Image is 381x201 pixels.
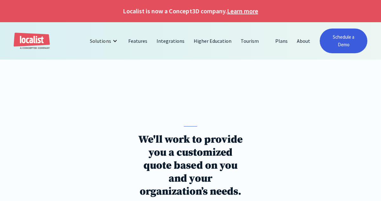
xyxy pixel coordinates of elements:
a: Tourism [236,33,264,49]
h1: We'll work to provide you a customized quote based on you and your organization’s needs. [136,133,245,198]
a: Plans [271,33,292,49]
a: Schedule a Demo [320,29,367,53]
a: Higher Education [189,33,236,49]
a: About [292,33,315,49]
div: Solutions [90,37,111,45]
a: Learn more [227,6,258,16]
a: Integrations [152,33,189,49]
a: Features [124,33,152,49]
